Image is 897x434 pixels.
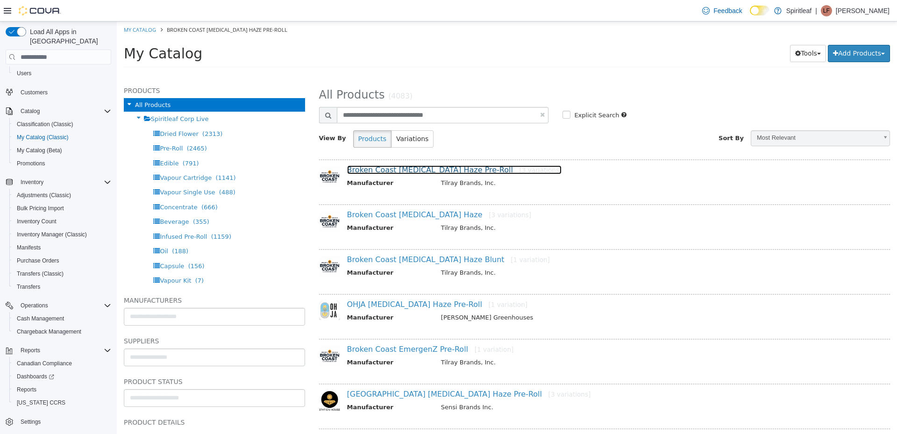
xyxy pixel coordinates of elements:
[236,109,275,126] button: Products
[21,89,48,96] span: Customers
[17,134,69,141] span: My Catalog (Classic)
[7,24,85,40] span: My Catalog
[634,109,761,124] span: Most Relevant
[13,190,75,201] a: Adjustments (Classic)
[9,254,115,267] button: Purchase Orders
[17,192,71,199] span: Adjustments (Classic)
[13,158,111,169] span: Promotions
[9,131,115,144] button: My Catalog (Classic)
[317,336,753,348] td: Tilray Brands, Inc.
[17,70,31,77] span: Users
[202,113,229,120] span: View By
[43,182,80,189] span: Concentrate
[99,153,119,160] span: (1141)
[13,119,111,130] span: Classification (Classic)
[9,144,115,157] button: My Catalog (Beta)
[9,383,115,396] button: Reports
[823,5,830,16] span: LF
[17,147,62,154] span: My Catalog (Beta)
[202,369,223,390] img: 150
[43,167,98,174] span: Vapour Single Use
[394,235,433,242] small: [1 variation]
[9,241,115,254] button: Manifests
[202,67,268,80] span: All Products
[673,23,709,41] button: Tools
[13,313,111,324] span: Cash Management
[17,121,73,128] span: Classification (Classic)
[17,300,52,311] button: Operations
[13,216,111,227] span: Inventory Count
[13,281,44,292] a: Transfers
[17,416,111,427] span: Settings
[17,328,81,335] span: Chargeback Management
[17,300,111,311] span: Operations
[317,202,753,213] td: Tilray Brands, Inc.
[17,399,65,406] span: [US_STATE] CCRS
[372,190,414,197] small: [3 variations]
[17,345,111,356] span: Reports
[17,360,72,367] span: Canadian Compliance
[9,157,115,170] button: Promotions
[815,5,817,16] p: |
[50,5,171,12] span: Broken Coast [MEDICAL_DATA] Haze Pre-Roll
[13,119,77,130] a: Classification (Classic)
[17,218,57,225] span: Inventory Count
[21,418,41,426] span: Settings
[455,89,502,99] label: Explicit Search
[17,177,47,188] button: Inventory
[85,182,101,189] span: (666)
[9,280,115,293] button: Transfers
[13,371,58,382] a: Dashboards
[634,109,773,125] a: Most Relevant
[202,189,223,210] img: 150
[2,415,115,428] button: Settings
[750,6,769,15] input: Dark Mode
[70,123,90,130] span: (2465)
[43,197,72,204] span: Beverage
[13,68,111,79] span: Users
[9,357,115,370] button: Canadian Compliance
[13,158,49,169] a: Promotions
[9,370,115,383] a: Dashboards
[202,144,223,165] img: 150
[7,5,39,12] a: My Catalog
[230,189,414,198] a: Broken Coast [MEDICAL_DATA] Haze[3 variations]
[17,205,64,212] span: Bulk Pricing Import
[13,132,72,143] a: My Catalog (Classic)
[202,234,223,255] img: 150
[9,228,115,241] button: Inventory Manager (Classic)
[230,234,433,242] a: Broken Coast [MEDICAL_DATA] Haze Blunt[1 variation]
[432,369,474,377] small: [3 variations]
[13,313,68,324] a: Cash Management
[13,229,111,240] span: Inventory Manager (Classic)
[13,145,111,156] span: My Catalog (Beta)
[66,138,82,145] span: (791)
[602,113,627,120] span: Sort By
[7,314,188,325] h5: Suppliers
[17,244,41,251] span: Manifests
[13,229,91,240] a: Inventory Manager (Classic)
[13,358,76,369] a: Canadian Compliance
[13,242,44,253] a: Manifests
[9,202,115,215] button: Bulk Pricing Import
[17,106,111,117] span: Catalog
[43,153,95,160] span: Vapour Cartridge
[358,324,397,332] small: [1 variation]
[2,176,115,189] button: Inventory
[230,368,474,377] a: [GEOGRAPHIC_DATA] [MEDICAL_DATA] Haze Pre-Roll[3 variations]
[7,64,188,75] h5: Products
[17,160,45,167] span: Promotions
[317,157,753,169] td: Tilray Brands, Inc.
[230,278,411,287] a: OHJA [MEDICAL_DATA] Haze Pre-Roll[1 variation]
[13,326,111,337] span: Chargeback Management
[2,344,115,357] button: Reports
[13,242,111,253] span: Manifests
[13,190,111,201] span: Adjustments (Classic)
[43,212,90,219] span: Infused Pre-Roll
[9,396,115,409] button: [US_STATE] CCRS
[43,123,66,130] span: Pre-Roll
[7,355,188,366] h5: Product Status
[403,145,445,152] small: [3 variations]
[43,256,74,263] span: Vapour Kit
[13,68,35,79] a: Users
